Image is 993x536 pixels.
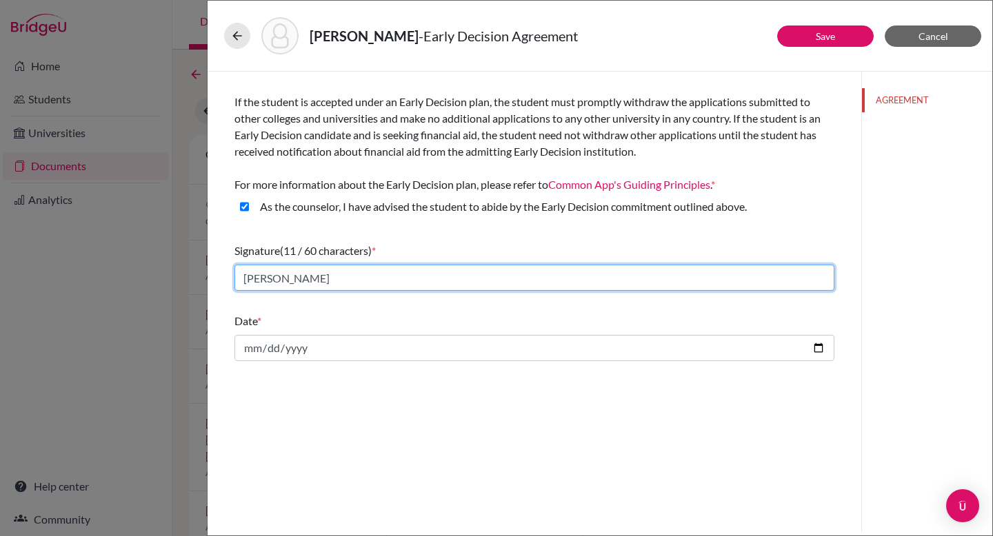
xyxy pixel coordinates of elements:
[234,95,821,191] span: If the student is accepted under an Early Decision plan, the student must promptly withdraw the a...
[419,28,578,44] span: - Early Decision Agreement
[280,244,372,257] span: (11 / 60 characters)
[234,314,257,327] span: Date
[548,178,710,191] a: Common App's Guiding Principles
[946,489,979,522] div: Open Intercom Messenger
[862,88,992,112] button: AGREEMENT
[260,198,747,215] label: As the counselor, I have advised the student to abide by the Early Decision commitment outlined a...
[310,28,419,44] strong: [PERSON_NAME]
[234,244,280,257] span: Signature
